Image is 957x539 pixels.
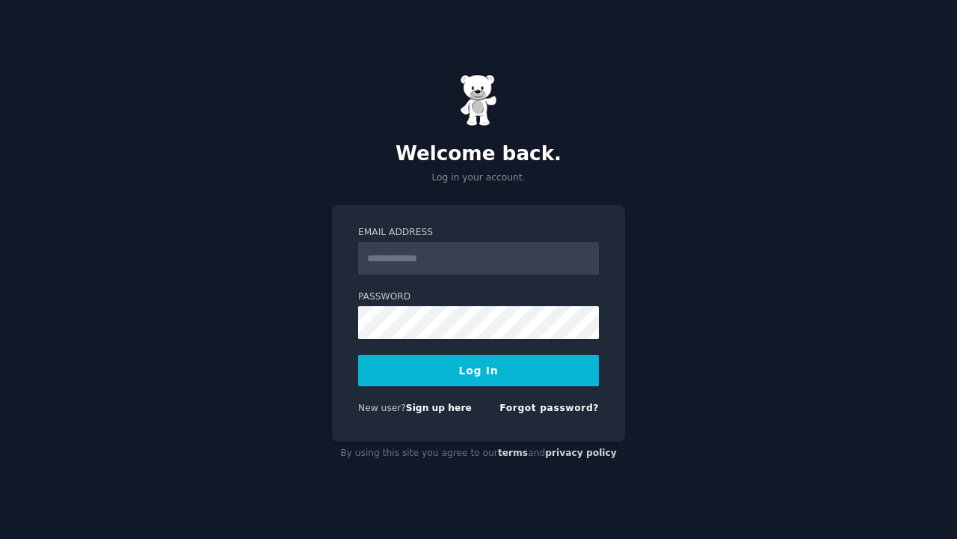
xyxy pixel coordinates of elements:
[332,442,625,466] div: By using this site you agree to our and
[406,403,472,413] a: Sign up here
[498,448,528,458] a: terms
[332,171,625,185] p: Log in your account.
[545,448,617,458] a: privacy policy
[332,142,625,166] h2: Welcome back.
[358,226,599,240] label: Email Address
[358,403,406,413] span: New user?
[460,74,497,127] img: Gummy Bear
[358,290,599,304] label: Password
[358,355,599,386] button: Log In
[499,403,599,413] a: Forgot password?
